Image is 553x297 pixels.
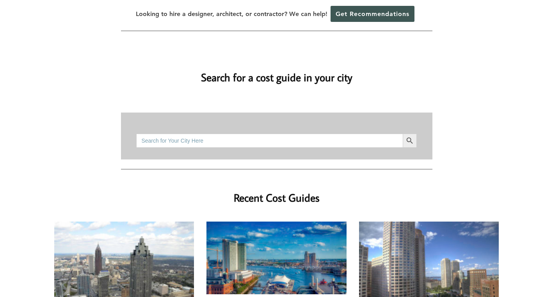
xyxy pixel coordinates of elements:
[136,134,402,148] input: Search for Your City Here
[403,241,544,288] iframe: Drift Widget Chat Controller
[54,58,499,85] h2: Search for a cost guide in your city
[331,6,414,22] a: Get Recommendations
[405,136,414,145] svg: Search
[121,179,432,206] h2: Recent Cost Guides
